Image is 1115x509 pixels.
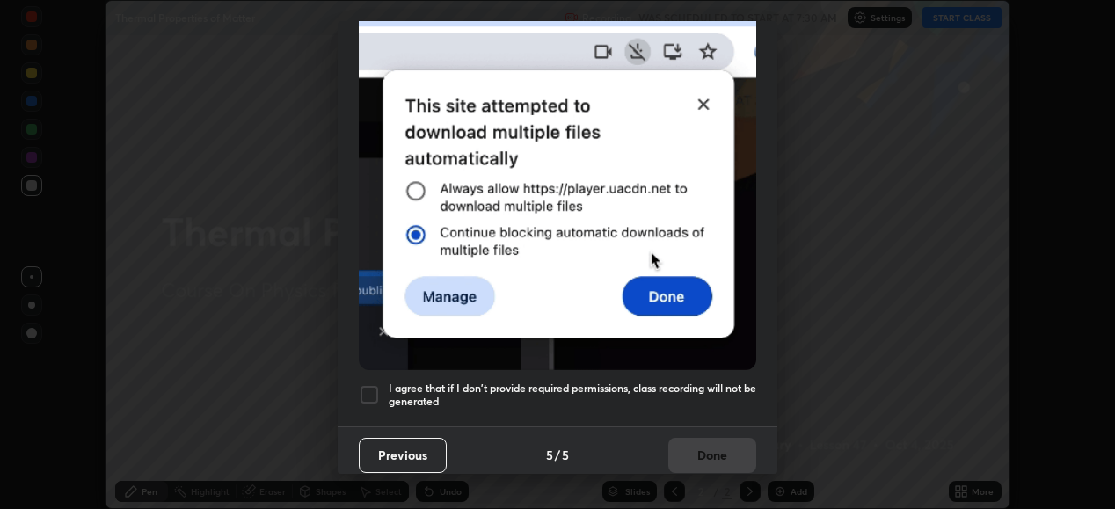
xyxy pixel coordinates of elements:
button: Previous [359,438,447,473]
h4: 5 [562,446,569,464]
h4: 5 [546,446,553,464]
h5: I agree that if I don't provide required permissions, class recording will not be generated [389,382,756,409]
h4: / [555,446,560,464]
